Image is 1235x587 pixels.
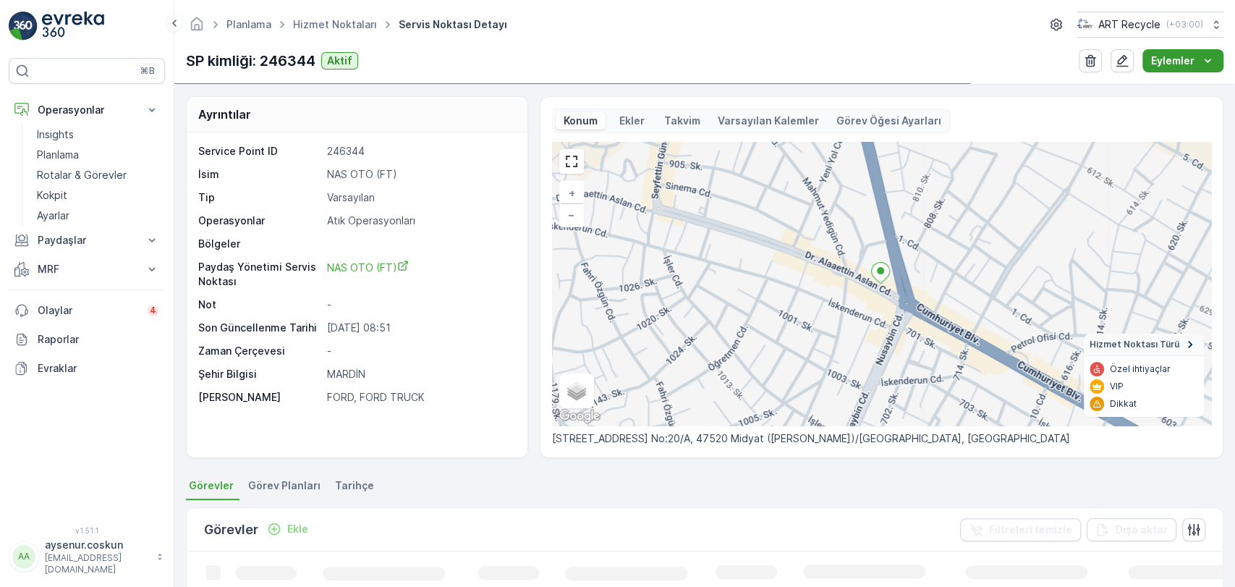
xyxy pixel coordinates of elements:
[198,144,321,159] p: Service Point ID
[37,208,69,223] p: Ayarlar
[38,103,136,117] p: Operasyonlar
[198,106,251,123] p: Ayrıntılar
[37,188,67,203] p: Kokpit
[12,545,35,568] div: AA
[664,114,700,128] p: Takvim
[204,520,258,540] p: Görevler
[198,367,321,381] p: Şehir Bilgisi
[287,522,308,536] p: Ekle
[198,190,321,205] p: Tip
[38,303,138,318] p: Olaylar
[37,148,79,162] p: Planlama
[226,18,271,30] a: Planlama
[150,305,156,316] p: 4
[189,478,234,493] span: Görevler
[9,12,38,41] img: logo
[9,96,165,124] button: Operasyonlar
[561,114,600,128] p: Konum
[327,261,409,274] span: NAS OTO (FT)
[261,520,314,538] button: Ekle
[989,523,1072,537] p: Filtreleri temizle
[1166,19,1203,30] p: ( +03:00 )
[45,538,149,552] p: aysenur.coskun
[327,390,512,405] p: FORD, FORD TRUCK
[321,52,358,69] button: Aktif
[189,22,205,34] a: Ana Sayfa
[1087,518,1176,541] button: Dışa aktar
[1110,363,1171,375] p: Özel ihtiyaçlar
[38,332,159,347] p: Raporlar
[568,208,575,221] span: −
[561,151,582,172] a: View Fullscreen
[1084,334,1204,356] summary: Hizmet Noktası Türü
[327,260,512,289] a: NAS OTO (FT)
[335,478,374,493] span: Tarihçe
[38,233,136,248] p: Paydaşlar
[327,144,512,159] p: 246344
[9,538,165,575] button: AAaysenur.coskun[EMAIL_ADDRESS][DOMAIN_NAME]
[327,344,512,358] p: -
[327,54,352,68] p: Aktif
[198,321,321,335] p: Son Güncellenme Tarihi
[327,367,512,381] p: MARDİN
[38,361,159,376] p: Evraklar
[140,65,155,77] p: ⌘B
[9,255,165,284] button: MRF
[327,214,512,228] p: Atık Operasyonları
[327,190,512,205] p: Varsayılan
[31,165,165,185] a: Rotalar & Görevler
[198,344,321,358] p: Zaman Çerçevesi
[9,526,165,535] span: v 1.51.1
[31,145,165,165] a: Planlama
[617,114,647,128] p: Ekler
[561,182,582,204] a: Yakınlaştır
[836,114,941,128] p: Görev Öğesi Ayarları
[198,390,321,405] p: [PERSON_NAME]
[569,187,575,199] span: +
[1110,381,1124,392] p: VIP
[31,124,165,145] a: Insights
[561,204,582,226] a: Uzaklaştır
[38,262,136,276] p: MRF
[1098,17,1160,32] p: ART Recycle
[1110,398,1137,410] p: Dikkat
[198,214,321,228] p: Operasyonlar
[327,167,512,182] p: NAS OTO (FT)
[9,325,165,354] a: Raporlar
[1142,49,1223,72] button: Eylemler
[9,296,165,325] a: Olaylar4
[1090,339,1179,350] span: Hizmet Noktası Türü
[552,431,1211,446] p: [STREET_ADDRESS] No:20/A, 47520 Midyat ([PERSON_NAME])/[GEOGRAPHIC_DATA], [GEOGRAPHIC_DATA]
[960,518,1081,541] button: Filtreleri temizle
[718,114,819,128] p: Varsayılan Kalemler
[1077,17,1092,33] img: image_23.png
[37,127,74,142] p: Insights
[31,206,165,226] a: Ayarlar
[31,185,165,206] a: Kokpit
[37,168,127,182] p: Rotalar & Görevler
[1151,54,1194,68] p: Eylemler
[561,375,593,407] a: Layers
[1116,523,1168,537] p: Dışa aktar
[198,297,321,312] p: Not
[327,321,512,335] p: [DATE] 08:51
[396,17,510,32] span: Servis Noktası Detayı
[9,354,165,383] a: Evraklar
[327,297,512,312] p: -
[186,50,315,72] p: SP kimliği: 246344
[9,226,165,255] button: Paydaşlar
[198,260,321,289] p: Paydaş Yönetimi Servis Noktası
[42,12,104,41] img: logo_light-DOdMpM7g.png
[293,18,377,30] a: Hizmet Noktaları
[198,167,321,182] p: İsim
[556,407,603,426] img: Google
[198,237,321,251] p: Bölgeler
[1077,12,1223,38] button: ART Recycle(+03:00)
[248,478,321,493] span: Görev Planları
[556,407,603,426] a: Bu bölgeyi Google Haritalar'da açın (yeni pencerede açılır)
[45,552,149,575] p: [EMAIL_ADDRESS][DOMAIN_NAME]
